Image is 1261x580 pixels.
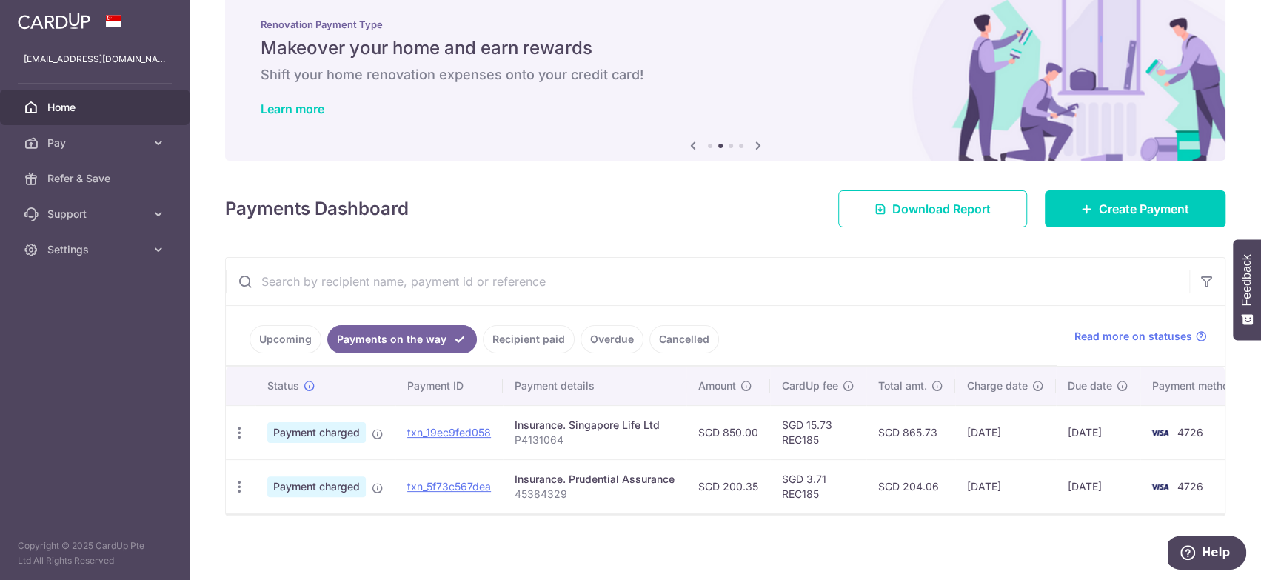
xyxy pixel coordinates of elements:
td: SGD 3.71 REC185 [770,459,866,513]
iframe: Opens a widget where you can find more information [1168,536,1246,573]
span: Read more on statuses [1074,329,1192,344]
span: Payment charged [267,476,366,497]
p: Renovation Payment Type [261,19,1190,30]
th: Payment method [1140,367,1253,405]
td: [DATE] [955,405,1056,459]
h5: Makeover your home and earn rewards [261,36,1190,60]
p: 45384329 [515,487,675,501]
span: Create Payment [1099,200,1189,218]
a: Cancelled [649,325,719,353]
a: Create Payment [1045,190,1225,227]
span: Support [47,207,145,221]
span: Total amt. [878,379,927,393]
div: Insurance. Prudential Assurance [515,472,675,487]
span: Due date [1068,379,1112,393]
a: Payments on the way [327,325,477,353]
td: SGD 200.35 [686,459,770,513]
span: Pay [47,136,145,150]
a: Recipient paid [483,325,575,353]
span: Home [47,100,145,115]
a: Read more on statuses [1074,329,1207,344]
span: Feedback [1240,254,1254,306]
th: Payment ID [395,367,503,405]
a: Learn more [261,101,324,116]
td: SGD 850.00 [686,405,770,459]
td: [DATE] [1056,459,1140,513]
span: Amount [698,379,736,393]
td: SGD 865.73 [866,405,955,459]
td: [DATE] [1056,405,1140,459]
span: Settings [47,242,145,257]
a: Overdue [581,325,643,353]
span: Charge date [967,379,1028,393]
input: Search by recipient name, payment id or reference [226,258,1189,305]
span: 4726 [1177,480,1203,493]
span: Status [267,379,299,393]
td: SGD 15.73 REC185 [770,405,866,459]
h4: Payments Dashboard [225,196,409,222]
img: Bank Card [1145,424,1174,441]
span: Download Report [892,200,991,218]
th: Payment details [503,367,686,405]
span: Payment charged [267,422,366,443]
a: txn_5f73c567dea [407,480,491,493]
div: Insurance. Singapore Life Ltd [515,418,675,433]
td: [DATE] [955,459,1056,513]
a: Download Report [838,190,1027,227]
span: Refer & Save [47,171,145,186]
a: Upcoming [250,325,321,353]
td: SGD 204.06 [866,459,955,513]
button: Feedback - Show survey [1233,239,1261,340]
a: txn_19ec9fed058 [407,426,491,439]
p: P4131064 [515,433,675,447]
img: Bank Card [1145,478,1174,496]
span: CardUp fee [782,379,838,393]
span: 4726 [1177,426,1203,439]
h6: Shift your home renovation expenses onto your credit card! [261,66,1190,84]
img: CardUp [18,12,90,30]
p: [EMAIL_ADDRESS][DOMAIN_NAME] [24,52,166,67]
